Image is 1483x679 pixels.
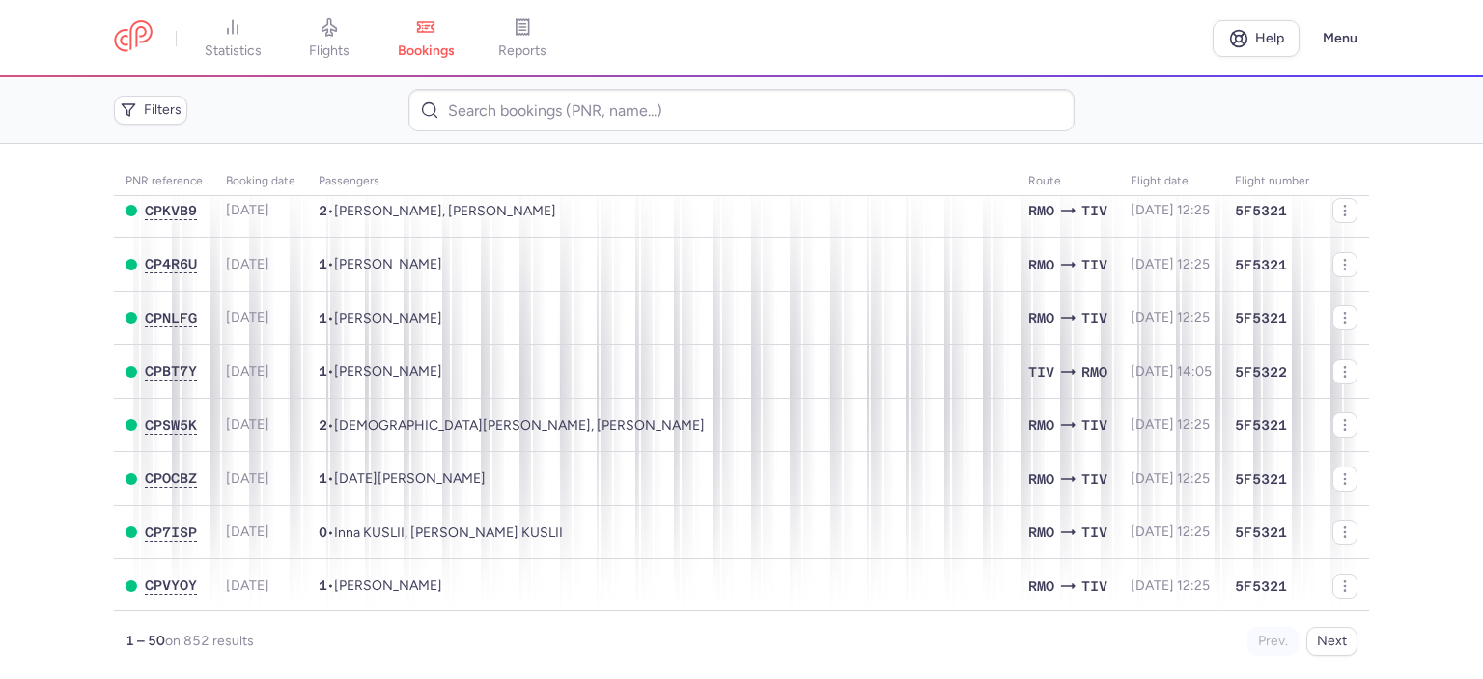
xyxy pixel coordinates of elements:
span: RMO [1028,254,1054,275]
span: CPNLFG [145,310,197,325]
span: CPKVB9 [145,203,197,218]
span: RMO [1081,361,1107,382]
th: Passengers [307,167,1017,196]
span: Inna KUSLII, Svitlana KUSLII [334,524,563,541]
span: flights [309,42,350,60]
span: CPBT7Y [145,363,197,379]
span: 0 [319,524,327,540]
button: CPNLFG [145,310,197,326]
span: 5F5321 [1235,577,1287,596]
span: TIV [1081,307,1107,328]
span: CP4R6U [145,256,197,271]
span: RMO [1028,414,1054,436]
span: 5F5321 [1235,469,1287,489]
span: RMO [1028,522,1054,543]
a: flights [281,17,378,60]
a: bookings [378,17,474,60]
span: Help [1255,31,1284,45]
th: Booking date [214,167,307,196]
span: 1 [319,256,327,271]
span: Tetiana SHULMAN [334,310,442,326]
span: 1 [319,310,327,325]
span: on 852 results [165,633,254,649]
span: 5F5321 [1235,308,1287,327]
span: [DATE] 12:25 [1131,309,1210,325]
span: • [319,524,563,541]
a: statistics [184,17,281,60]
span: 5F5321 [1235,415,1287,435]
span: 2 [319,417,327,433]
span: • [319,310,442,326]
span: TIV [1081,254,1107,275]
span: bookings [398,42,455,60]
span: [DATE] [226,256,269,272]
span: [DATE] [226,578,269,594]
span: [DATE] [226,416,269,433]
button: CP4R6U [145,256,197,272]
span: • [319,256,442,272]
span: [DATE] 12:25 [1131,202,1210,218]
span: [DATE] [226,309,269,325]
span: TIV [1028,361,1054,382]
span: • [319,470,486,487]
span: [DATE] [226,202,269,218]
th: flight date [1119,167,1223,196]
span: CPOCBZ [145,470,197,486]
span: [DATE] 12:25 [1131,416,1210,433]
span: Olena NASIEKOVSKA [334,256,442,272]
span: Xiaoxue WANG [334,470,486,487]
span: Anna RUCHNOVA, Ion CHIRTOACA [334,203,556,219]
span: [DATE] 12:25 [1131,578,1210,594]
span: [DATE] 12:25 [1131,470,1210,487]
span: [DATE] [226,470,269,487]
button: Prev. [1247,627,1299,656]
span: TIV [1081,522,1107,543]
span: TIV [1081,414,1107,436]
span: Filters [144,102,182,118]
span: reports [498,42,546,60]
span: RMO [1028,576,1054,597]
th: Route [1017,167,1119,196]
span: CPSW5K [145,417,197,433]
span: [DATE] 12:25 [1131,256,1210,272]
button: CP7ISP [145,524,197,541]
span: [DATE] 12:25 [1131,523,1210,540]
button: CPVYOY [145,578,197,594]
span: TIV [1081,200,1107,221]
input: Search bookings (PNR, name...) [408,89,1074,131]
span: RMO [1028,200,1054,221]
a: Help [1213,20,1300,57]
span: 1 [319,578,327,593]
span: • [319,417,705,434]
button: Next [1306,627,1357,656]
span: [DATE] [226,363,269,380]
span: CP7ISP [145,524,197,540]
button: Filters [114,96,187,125]
span: TIV [1081,576,1107,597]
span: statistics [205,42,262,60]
span: • [319,578,442,594]
button: CPKVB9 [145,203,197,219]
span: 5F5322 [1235,362,1287,382]
span: • [319,203,556,219]
span: RMO [1028,307,1054,328]
span: 1 [319,363,327,379]
th: PNR reference [114,167,214,196]
span: [DATE] [226,523,269,540]
span: Islam SAIDOV, Saikha SAIDOVA [334,417,705,434]
button: Menu [1311,20,1369,57]
span: [DATE] 14:05 [1131,363,1212,380]
a: reports [474,17,571,60]
span: RMO [1028,468,1054,490]
a: CitizenPlane red outlined logo [114,20,153,56]
span: Alexander DAVLETBAEV [334,578,442,594]
span: 2 [319,203,327,218]
span: • [319,363,442,380]
span: 5F5321 [1235,201,1287,220]
span: 1 [319,470,327,486]
th: Flight number [1223,167,1321,196]
span: Khalq ALIYEV [334,363,442,380]
button: CPSW5K [145,417,197,434]
strong: 1 – 50 [126,633,165,649]
span: 5F5321 [1235,523,1287,542]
